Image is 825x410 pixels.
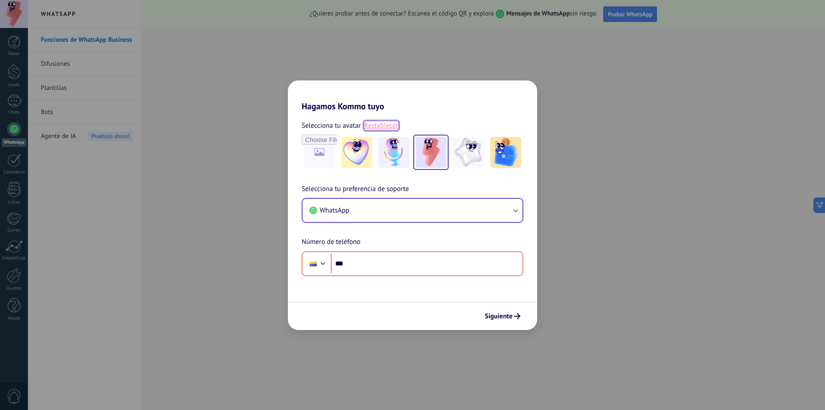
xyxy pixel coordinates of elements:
span: Siguiente [485,313,513,319]
span: WhatsApp [320,206,349,215]
img: -2.jpeg [379,137,409,168]
span: Número de teléfono [302,237,361,248]
span: Selecciona tu preferencia de soporte [302,184,409,195]
h2: Hagamos Kommo tuyo [288,80,537,111]
div: Colombia: + 57 [305,255,321,273]
img: -3.jpeg [416,137,446,168]
button: Siguiente [481,309,524,324]
img: -1.jpeg [341,137,372,168]
img: -5.jpeg [490,137,521,168]
button: WhatsApp [302,199,522,222]
a: Restablecer [364,121,398,130]
img: -4.jpeg [453,137,484,168]
span: Selecciona tu avatar [302,120,361,131]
